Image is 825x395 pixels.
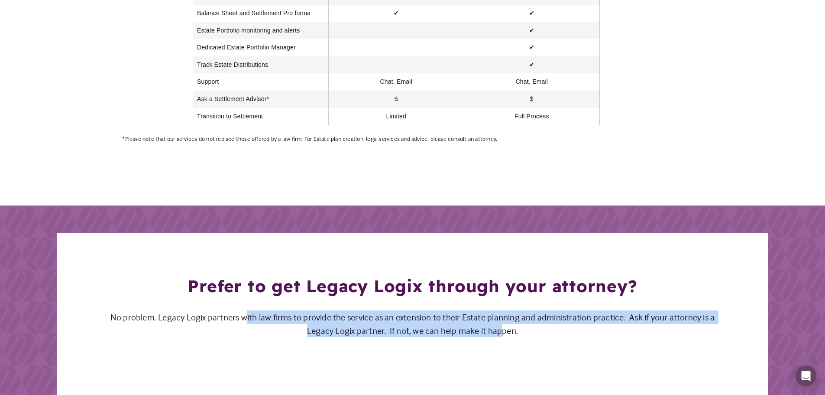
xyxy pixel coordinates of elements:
span: ✔ [529,44,534,51]
h3: Prefer to get Legacy Logix through your attorney? [100,276,725,297]
div: Open Intercom Messenger [796,366,816,386]
td: Chat, Email [464,73,599,91]
span: ✔ [529,10,534,16]
td: Full Process [464,108,599,125]
td: Chat, Email [328,73,464,91]
td: $ [464,91,599,108]
td: $ [328,91,464,108]
span: ✔ [394,10,399,16]
td: Dedicated Estate Portfolio Manager [193,39,328,56]
td: Transition to Settlement [193,108,328,125]
td: Track Estate Distributions [193,56,328,74]
td: Support [193,73,328,91]
td: Ask a Settlement Advisor* [193,91,328,108]
td: Balance Sheet and Settlement Pro forma [193,5,328,22]
td: Estate Portfolio monitoring and alerts [193,22,328,39]
span: ✔ [529,27,534,34]
td: Limited [328,108,464,125]
span: ✔ [529,61,534,68]
p: No problem. Legacy Logix partners with law firms to provide the service as an extension to their ... [100,310,725,337]
p: *Please note that our services do not replace those offered by a law firm. For Estate plan creati... [122,134,702,144]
